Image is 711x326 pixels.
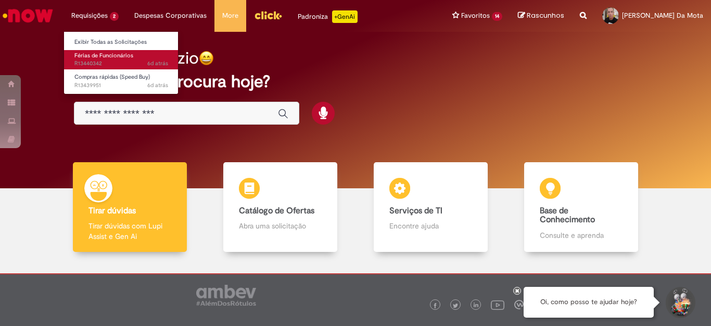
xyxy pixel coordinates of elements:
[74,73,150,81] span: Compras rápidas (Speed Buy)
[518,11,564,21] a: Rascunhos
[64,71,179,91] a: Aberto R13439951 : Compras rápidas (Speed Buy)
[540,230,623,240] p: Consulte e aprenda
[74,81,168,90] span: R13439951
[71,10,108,21] span: Requisições
[239,221,322,231] p: Abra uma solicitação
[433,303,438,308] img: logo_footer_facebook.png
[622,11,703,20] span: [PERSON_NAME] Da Mota
[239,206,314,216] b: Catálogo de Ofertas
[664,287,695,318] button: Iniciar Conversa de Suporte
[527,10,564,20] span: Rascunhos
[205,162,355,252] a: Catálogo de Ofertas Abra uma solicitação
[506,162,656,252] a: Base de Conhecimento Consulte e aprenda
[110,12,119,21] span: 2
[88,221,171,242] p: Tirar dúvidas com Lupi Assist e Gen Ai
[355,162,506,252] a: Serviços de TI Encontre ajuda
[474,303,479,309] img: logo_footer_linkedin.png
[491,298,504,311] img: logo_footer_youtube.png
[147,81,168,89] span: 6d atrás
[222,10,238,21] span: More
[64,31,179,94] ul: Requisições
[298,10,358,23] div: Padroniza
[147,59,168,67] time: 22/08/2025 15:07:58
[199,51,214,66] img: happy-face.png
[74,73,637,91] h2: O que você procura hoje?
[389,221,472,231] p: Encontre ajuda
[55,162,205,252] a: Tirar dúvidas Tirar dúvidas com Lupi Assist e Gen Ai
[389,206,442,216] b: Serviços de TI
[524,287,654,318] div: Oi, como posso te ajudar hoje?
[147,59,168,67] span: 6d atrás
[74,52,133,59] span: Férias de Funcionários
[88,206,136,216] b: Tirar dúvidas
[147,81,168,89] time: 22/08/2025 13:44:50
[453,303,458,308] img: logo_footer_twitter.png
[1,5,55,26] img: ServiceNow
[74,59,168,68] span: R13440342
[461,10,490,21] span: Favoritos
[254,7,282,23] img: click_logo_yellow_360x200.png
[196,285,256,306] img: logo_footer_ambev_rotulo_gray.png
[514,300,524,309] img: logo_footer_workplace.png
[64,37,179,48] a: Exibir Todas as Solicitações
[492,12,502,21] span: 14
[64,50,179,69] a: Aberto R13440342 : Férias de Funcionários
[540,206,595,225] b: Base de Conhecimento
[134,10,207,21] span: Despesas Corporativas
[332,10,358,23] p: +GenAi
